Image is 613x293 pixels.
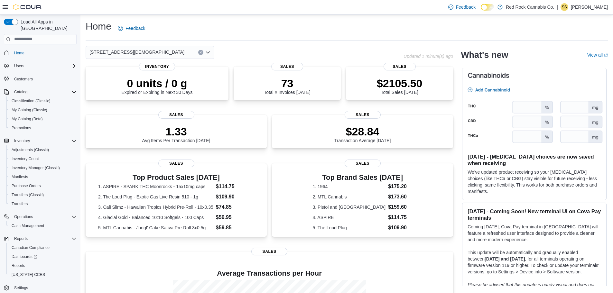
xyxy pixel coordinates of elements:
p: Coming [DATE], Cova Pay terminal in [GEOGRAPHIC_DATA] will feature a refreshed user interface des... [468,224,601,243]
button: Customers [1,74,79,84]
dd: $173.60 [388,193,413,201]
input: Dark Mode [481,4,494,11]
span: Settings [14,285,28,290]
span: My Catalog (Classic) [12,107,47,113]
dt: 2. MTL Cannabis [313,194,386,200]
button: Transfers [6,199,79,208]
span: Classification (Classic) [9,97,77,105]
div: Transaction Average [DATE] [334,125,391,143]
span: Transfers (Classic) [12,192,44,197]
span: Inventory [12,137,77,145]
a: Feedback [446,1,478,14]
dd: $109.90 [216,193,254,201]
h3: Top Product Sales [DATE] [98,174,254,181]
a: Manifests [9,173,31,181]
svg: External link [604,53,608,57]
strong: [DATE] and [DATE] [485,256,525,261]
span: Operations [12,213,77,221]
button: Manifests [6,172,79,181]
span: Users [12,62,77,70]
a: My Catalog (Beta) [9,115,45,123]
dd: $159.60 [388,203,413,211]
button: Users [1,61,79,70]
button: Catalog [12,88,30,96]
a: Transfers (Classic) [9,191,46,199]
dt: 1. ASPIRE - SPARK THC Moonrocks - 15x10mg caps [98,183,213,190]
button: Purchase Orders [6,181,79,190]
span: Adjustments (Classic) [9,146,77,154]
button: Inventory Manager (Classic) [6,163,79,172]
dt: 4. ASPIRE [313,214,386,221]
span: Sales [251,248,287,255]
span: Sales [345,111,381,119]
span: Inventory Manager (Classic) [12,165,60,170]
span: Settings [12,284,77,292]
dd: $59.85 [216,224,254,232]
span: Customers [12,75,77,83]
span: Reports [12,263,25,268]
span: Catalog [14,89,27,95]
p: 73 [264,77,310,90]
p: 1.33 [142,125,210,138]
span: Sales [271,63,303,70]
span: Operations [14,214,33,219]
button: Clear input [198,50,203,55]
span: Purchase Orders [12,183,41,188]
span: Users [14,63,24,69]
p: $2105.50 [377,77,423,90]
button: Operations [12,213,36,221]
div: Expired or Expiring in Next 30 Days [122,77,193,95]
h2: What's new [461,50,508,60]
a: Customers [12,75,35,83]
button: Inventory Count [6,154,79,163]
span: Sales [345,160,381,167]
dt: 3. Pistol and [GEOGRAPHIC_DATA] [313,204,386,210]
a: [US_STATE] CCRS [9,271,48,279]
a: Dashboards [9,253,40,261]
img: Cova [13,4,42,10]
a: Classification (Classic) [9,97,53,105]
button: Cash Management [6,221,79,230]
span: SS [562,3,567,11]
dt: 5. MTL Cannabis - Jungl' Cake Sativa Pre-Roll 3x0.5g [98,224,213,231]
a: Home [12,49,27,57]
span: My Catalog (Beta) [12,116,43,122]
span: Inventory [139,63,175,70]
a: Settings [12,284,31,292]
span: Classification (Classic) [12,98,51,104]
button: My Catalog (Beta) [6,114,79,124]
span: Transfers (Classic) [9,191,77,199]
div: Avg Items Per Transaction [DATE] [142,125,210,143]
span: Catalog [12,88,77,96]
span: Feedback [456,4,476,10]
a: Cash Management [9,222,47,230]
span: My Catalog (Beta) [9,115,77,123]
span: Reports [9,262,77,270]
dt: 1. 1964 [313,183,386,190]
dd: $175.20 [388,183,413,190]
h3: Top Brand Sales [DATE] [313,174,413,181]
h3: [DATE] - [MEDICAL_DATA] choices are now saved when receiving [468,153,601,166]
span: Reports [14,236,28,241]
a: Feedback [115,22,148,35]
dd: $114.75 [388,214,413,221]
button: Canadian Compliance [6,243,79,252]
h1: Home [86,20,111,33]
p: [PERSON_NAME] [571,3,608,11]
span: My Catalog (Classic) [9,106,77,114]
span: Purchase Orders [9,182,77,190]
span: Inventory Count [9,155,77,163]
a: Inventory Count [9,155,42,163]
button: Classification (Classic) [6,96,79,105]
button: My Catalog (Classic) [6,105,79,114]
button: Catalog [1,87,79,96]
a: Adjustments (Classic) [9,146,51,154]
p: 0 units / 0 g [122,77,193,90]
button: Reports [1,234,79,243]
span: [US_STATE] CCRS [12,272,45,277]
button: Open list of options [205,50,210,55]
dd: $74.85 [216,203,254,211]
p: Updated 1 minute(s) ago [404,54,453,59]
dt: 2. The Loud Plug - Exotic Gas Live Resin 510 - 1g [98,194,213,200]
